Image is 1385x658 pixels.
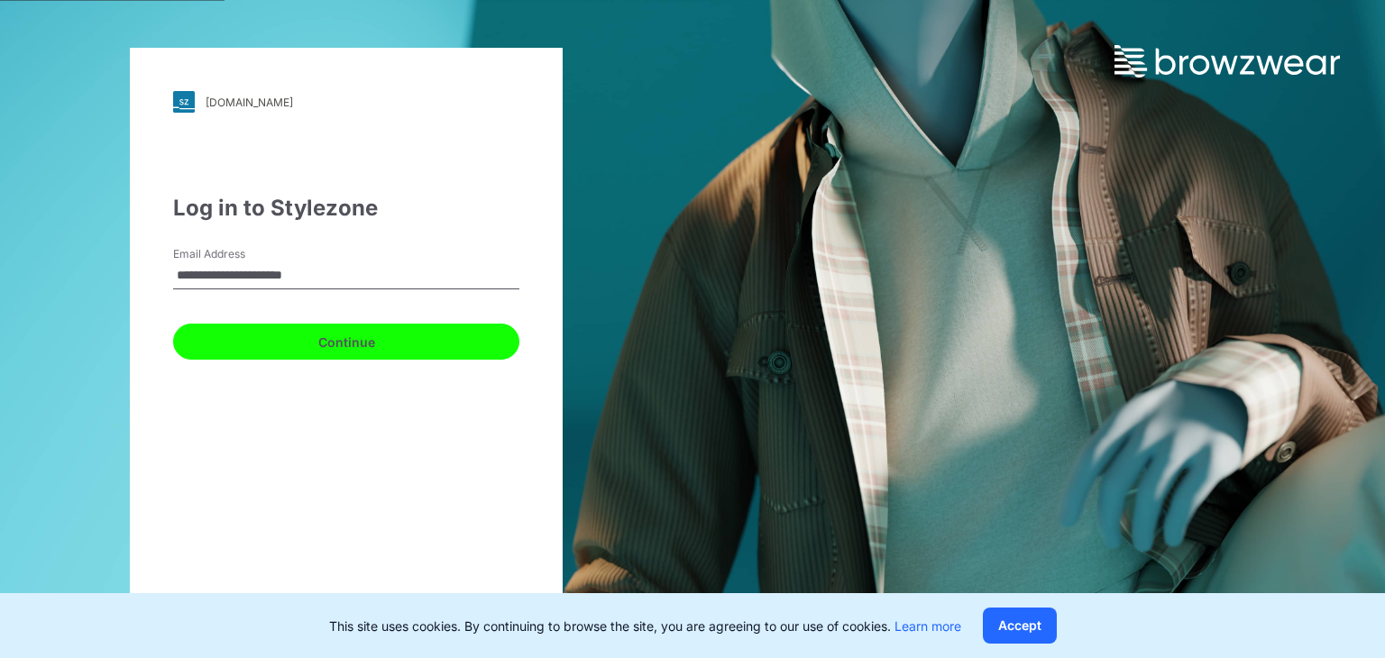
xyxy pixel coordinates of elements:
[329,617,961,635] p: This site uses cookies. By continuing to browse the site, you are agreeing to our use of cookies.
[173,246,299,262] label: Email Address
[173,91,195,113] img: svg+xml;base64,PHN2ZyB3aWR0aD0iMjgiIGhlaWdodD0iMjgiIHZpZXdCb3g9IjAgMCAyOCAyOCIgZmlsbD0ibm9uZSIgeG...
[173,192,519,224] div: Log in to Stylezone
[173,324,519,360] button: Continue
[206,96,293,109] div: [DOMAIN_NAME]
[173,91,519,113] a: [DOMAIN_NAME]
[894,618,961,634] a: Learn more
[983,608,1057,644] button: Accept
[1114,45,1340,78] img: browzwear-logo.73288ffb.svg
